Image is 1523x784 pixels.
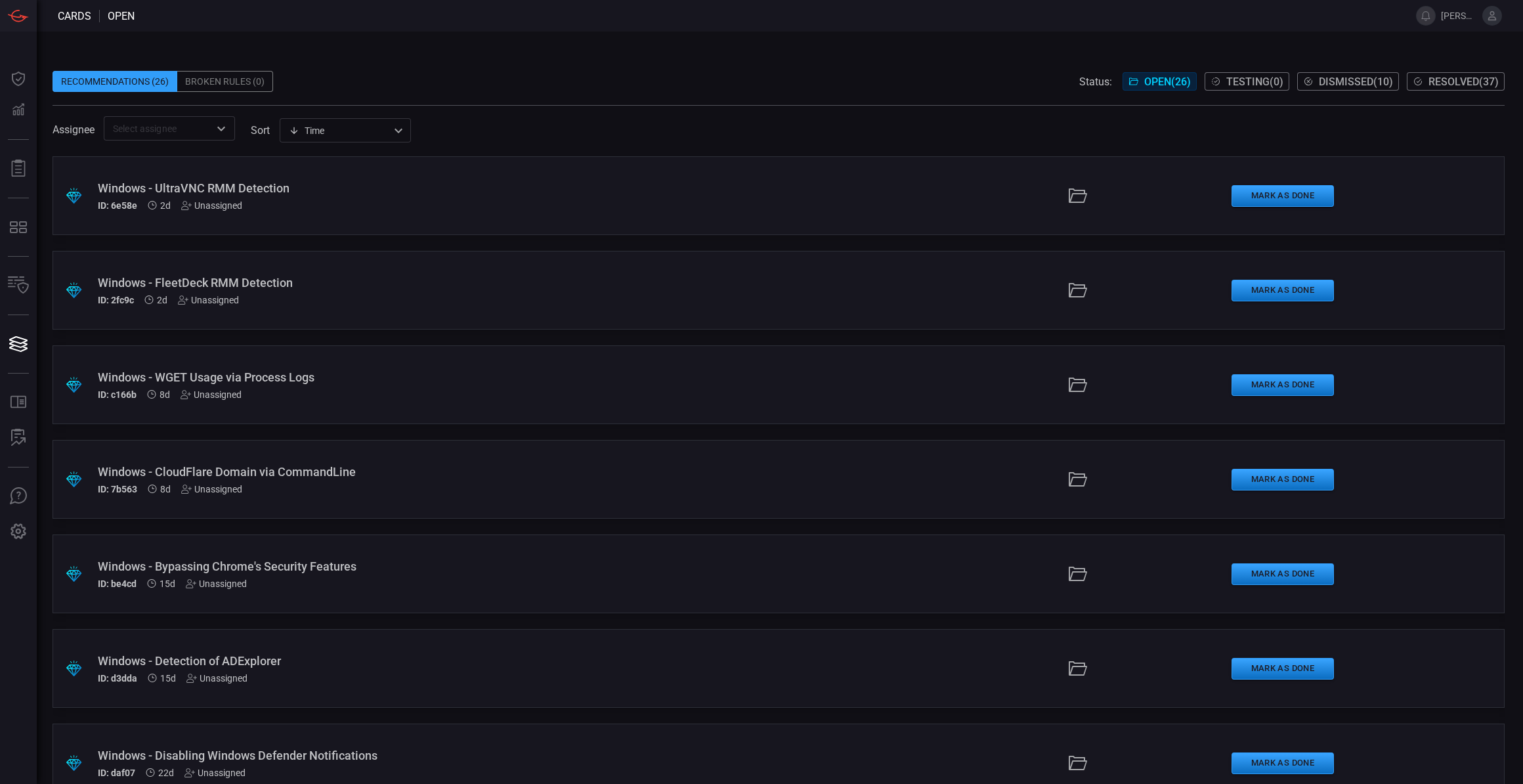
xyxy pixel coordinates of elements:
[108,120,209,137] input: Select assignee
[160,389,170,400] span: Aug 18, 2025 9:27 AM
[1428,76,1499,88] span: Resolved ( 37 )
[1441,11,1477,21] span: [PERSON_NAME][EMAIL_ADDRESS][PERSON_NAME][DOMAIN_NAME]
[98,276,646,290] div: Windows - FleetDeck RMM Detection
[98,768,135,778] h5: ID: daf07
[160,673,176,684] span: Aug 11, 2025 4:43 AM
[1232,563,1334,585] button: Mark as Done
[98,559,646,573] div: Windows - Bypassing Chrome's Security Features
[1205,72,1289,91] button: Testing(0)
[53,71,177,92] div: Recommendations (26)
[3,387,34,418] button: Rule Catalog
[181,484,242,494] div: Unassigned
[177,71,273,92] div: Broken Rules (0)
[186,578,247,589] div: Unassigned
[98,295,134,305] h5: ID: 2fc9c
[178,295,239,305] div: Unassigned
[98,370,646,384] div: Windows - WGET Usage via Process Logs
[1232,658,1334,680] button: Mark as Done
[3,422,34,454] button: ALERT ANALYSIS
[98,389,137,400] h5: ID: c166b
[1319,76,1393,88] span: Dismissed ( 10 )
[98,673,137,684] h5: ID: d3dda
[289,124,390,137] div: Time
[98,654,646,668] div: Windows - Detection of ADExplorer
[1232,752,1334,774] button: Mark as Done
[108,10,135,22] span: open
[181,200,242,211] div: Unassigned
[212,120,230,138] button: Open
[3,516,34,548] button: Preferences
[1226,76,1283,88] span: Testing ( 0 )
[160,484,171,494] span: Aug 18, 2025 9:27 AM
[98,578,137,589] h5: ID: be4cd
[98,200,137,211] h5: ID: 6e58e
[184,768,246,778] div: Unassigned
[1232,469,1334,490] button: Mark as Done
[1079,76,1112,88] span: Status:
[1297,72,1399,91] button: Dismissed(10)
[181,389,242,400] div: Unassigned
[3,328,34,360] button: Cards
[3,63,34,95] button: Dashboard
[3,95,34,126] button: Detections
[3,270,34,301] button: Inventory
[1407,72,1505,91] button: Resolved(37)
[1232,374,1334,396] button: Mark as Done
[160,578,175,589] span: Aug 11, 2025 4:43 AM
[98,749,646,762] div: Windows - Disabling Windows Defender Notifications
[1232,185,1334,207] button: Mark as Done
[3,153,34,185] button: Reports
[251,124,270,137] label: sort
[98,484,137,494] h5: ID: 7b563
[3,481,34,512] button: Ask Us A Question
[3,211,34,243] button: MITRE - Detection Posture
[1144,76,1191,88] span: Open ( 26 )
[1232,280,1334,301] button: Mark as Done
[98,465,646,479] div: Windows - CloudFlare Domain via CommandLine
[58,10,91,22] span: Cards
[158,768,174,778] span: Aug 04, 2025 3:17 AM
[1123,72,1197,91] button: Open(26)
[98,181,646,195] div: Windows - UltraVNC RMM Detection
[53,123,95,136] span: Assignee
[157,295,167,305] span: Aug 24, 2025 4:16 AM
[186,673,247,684] div: Unassigned
[160,200,171,211] span: Aug 24, 2025 4:16 AM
